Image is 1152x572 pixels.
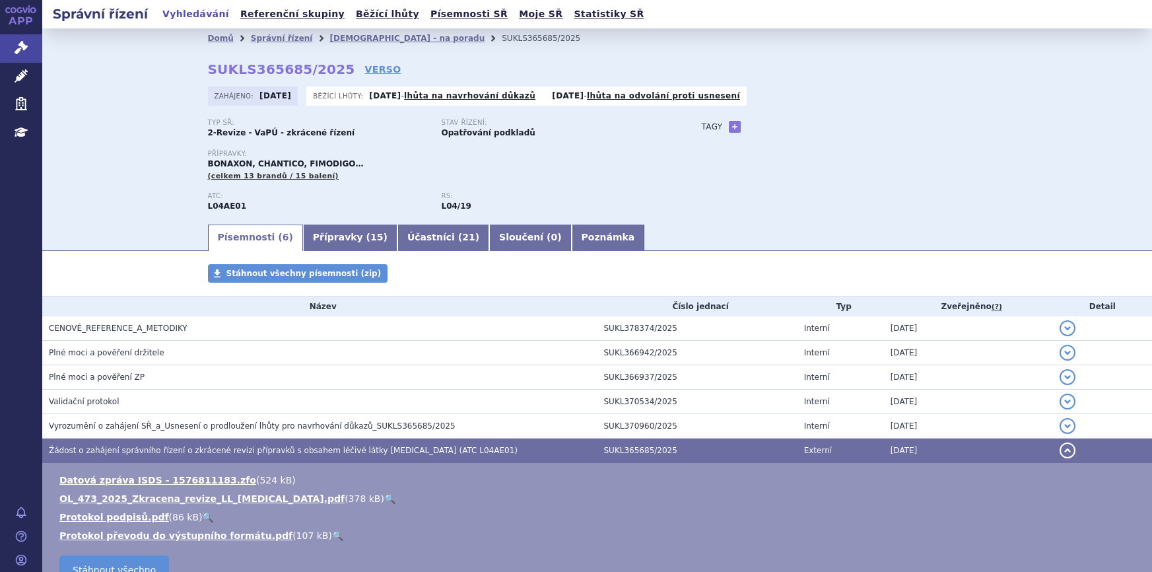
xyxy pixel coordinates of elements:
a: [DEMOGRAPHIC_DATA] - na poradu [329,34,485,43]
a: 🔍 [332,530,343,541]
li: ( ) [59,511,1139,524]
p: Typ SŘ: [208,119,428,127]
a: 🔍 [202,512,213,522]
span: Interní [804,421,830,431]
strong: Opatřování podkladů [442,128,535,137]
td: [DATE] [884,439,1053,463]
strong: 2-Revize - VaPÚ - zkrácené řízení [208,128,355,137]
span: Plné moci a pověření ZP [49,373,145,382]
span: Žádost o zahájení správního řízení o zkrácené revizi přípravků s obsahem léčivé látky fingolimod ... [49,446,518,455]
p: - [369,90,535,101]
td: [DATE] [884,414,1053,439]
span: Validační protokol [49,397,119,406]
span: BONAXON, CHANTICO, FIMODIGO… [208,159,364,168]
span: 107 kB [296,530,329,541]
td: [DATE] [884,341,1053,365]
li: ( ) [59,529,1139,542]
span: Interní [804,348,830,357]
span: 6 [283,232,289,242]
button: detail [1060,394,1075,410]
p: ATC: [208,192,428,200]
a: Písemnosti (6) [208,225,303,251]
a: VERSO [364,63,401,76]
strong: [DATE] [259,91,291,100]
button: detail [1060,345,1075,361]
li: SUKLS365685/2025 [502,28,597,48]
span: Stáhnout všechny písemnosti (zip) [226,269,382,278]
li: ( ) [59,474,1139,487]
span: CENOVÉ_REFERENCE_A_METODIKY [49,324,187,333]
strong: fingolimod [442,201,471,211]
strong: FINGOLIMOD [208,201,247,211]
span: Běžící lhůty: [313,90,366,101]
a: Referenční skupiny [236,5,349,23]
th: Číslo jednací [597,297,797,316]
a: Správní řízení [251,34,313,43]
a: Běžící lhůty [352,5,423,23]
a: Písemnosti SŘ [426,5,512,23]
a: lhůta na odvolání proti usnesení [587,91,740,100]
button: detail [1060,320,1075,336]
a: Poznámka [572,225,645,251]
span: Plné moci a pověření držitele [49,348,164,357]
a: Vyhledávání [158,5,233,23]
p: - [552,90,740,101]
span: Externí [804,446,832,455]
a: Moje SŘ [515,5,566,23]
abbr: (?) [992,303,1002,312]
td: [DATE] [884,365,1053,390]
th: Název [42,297,597,316]
a: Protokol převodu do výstupního formátu.pdf [59,530,292,541]
td: SUKL366937/2025 [597,365,797,390]
span: Interní [804,373,830,382]
li: ( ) [59,492,1139,505]
th: Typ [797,297,884,316]
td: [DATE] [884,316,1053,341]
span: 86 kB [172,512,199,522]
span: 21 [462,232,475,242]
th: Detail [1053,297,1152,316]
span: 524 kB [259,475,292,485]
a: + [729,121,741,133]
a: OL_473_2025_Zkracena_revize_LL_[MEDICAL_DATA].pdf [59,493,345,504]
span: 0 [551,232,557,242]
a: Přípravky (15) [303,225,397,251]
p: RS: [442,192,662,200]
span: Interní [804,397,830,406]
a: Domů [208,34,234,43]
span: Zahájeno: [215,90,256,101]
a: Statistiky SŘ [570,5,648,23]
span: Vyrozumění o zahájení SŘ_a_Usnesení o prodloužení lhůty pro navrhování důkazů_SUKLS365685/2025 [49,421,456,431]
td: SUKL366942/2025 [597,341,797,365]
a: Datová zpráva ISDS - 1576811183.zfo [59,475,256,485]
span: 378 kB [349,493,381,504]
h3: Tagy [702,119,723,135]
td: SUKL370534/2025 [597,390,797,414]
span: 15 [370,232,383,242]
td: SUKL370960/2025 [597,414,797,439]
button: detail [1060,443,1075,458]
td: SUKL378374/2025 [597,316,797,341]
td: SUKL365685/2025 [597,439,797,463]
a: Účastníci (21) [397,225,489,251]
strong: [DATE] [369,91,401,100]
a: Sloučení (0) [489,225,571,251]
button: detail [1060,418,1075,434]
a: Stáhnout všechny písemnosti (zip) [208,264,388,283]
p: Stav řízení: [442,119,662,127]
a: lhůta na navrhování důkazů [404,91,535,100]
th: Zveřejněno [884,297,1053,316]
td: [DATE] [884,390,1053,414]
strong: [DATE] [552,91,584,100]
span: (celkem 13 brandů / 15 balení) [208,172,339,180]
button: detail [1060,369,1075,385]
a: Protokol podpisů.pdf [59,512,169,522]
p: Přípravky: [208,150,675,158]
h2: Správní řízení [42,5,158,23]
strong: SUKLS365685/2025 [208,61,355,77]
a: 🔍 [384,493,395,504]
span: Interní [804,324,830,333]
